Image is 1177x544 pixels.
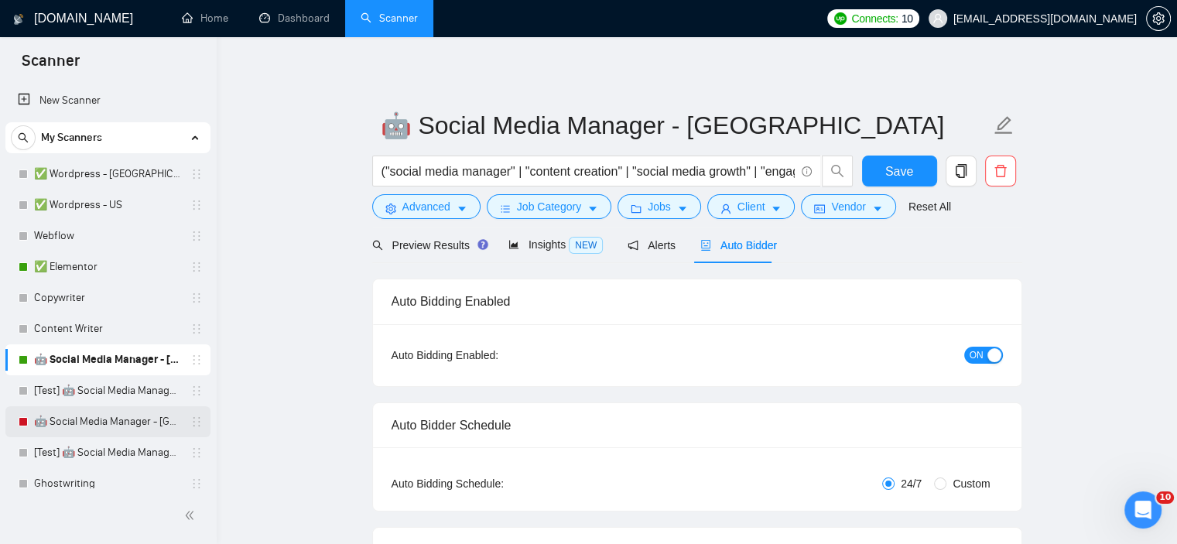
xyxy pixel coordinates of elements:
[190,168,203,180] span: holder
[885,162,913,181] span: Save
[994,115,1014,135] span: edit
[517,198,581,215] span: Job Category
[190,230,203,242] span: holder
[862,156,937,186] button: Save
[1124,491,1162,529] iframe: Intercom live chat
[392,279,1003,323] div: Auto Bidding Enabled
[986,164,1015,178] span: delete
[487,194,611,219] button: barsJob Categorycaret-down
[34,221,181,251] a: Webflow
[834,12,847,25] img: upwork-logo.png
[500,203,511,214] span: bars
[184,508,200,523] span: double-left
[823,164,852,178] span: search
[802,166,812,176] span: info-circle
[392,403,1003,447] div: Auto Bidder Schedule
[1146,6,1171,31] button: setting
[34,190,181,221] a: ✅ Wordpress - US
[381,106,991,145] input: Scanner name...
[372,239,484,251] span: Preview Results
[508,238,603,251] span: Insights
[457,203,467,214] span: caret-down
[851,10,898,27] span: Connects:
[9,50,92,82] span: Scanner
[259,12,330,25] a: dashboardDashboard
[5,85,210,116] li: New Scanner
[932,13,943,24] span: user
[628,240,638,251] span: notification
[34,313,181,344] a: Content Writer
[41,122,102,153] span: My Scanners
[814,203,825,214] span: idcard
[18,85,198,116] a: New Scanner
[34,282,181,313] a: Copywriter
[1146,12,1171,25] a: setting
[13,7,24,32] img: logo
[700,240,711,251] span: robot
[190,323,203,335] span: holder
[771,203,782,214] span: caret-down
[190,199,203,211] span: holder
[872,203,883,214] span: caret-down
[985,156,1016,186] button: delete
[190,416,203,428] span: holder
[648,198,671,215] span: Jobs
[34,375,181,406] a: [Test] 🤖 Social Media Manager - [GEOGRAPHIC_DATA]
[720,203,731,214] span: user
[822,156,853,186] button: search
[385,203,396,214] span: setting
[587,203,598,214] span: caret-down
[34,344,181,375] a: 🤖 Social Media Manager - [GEOGRAPHIC_DATA]
[631,203,642,214] span: folder
[190,446,203,459] span: holder
[831,198,865,215] span: Vendor
[34,251,181,282] a: ✅ Elementor
[707,194,796,219] button: userClientcaret-down
[190,354,203,366] span: holder
[34,437,181,468] a: [Test] 🤖 Social Media Manager - [GEOGRAPHIC_DATA]
[569,237,603,254] span: NEW
[190,385,203,397] span: holder
[34,159,181,190] a: ✅ Wordpress - [GEOGRAPHIC_DATA]
[182,12,228,25] a: homeHome
[12,132,35,143] span: search
[946,164,976,178] span: copy
[190,261,203,273] span: holder
[361,12,418,25] a: searchScanner
[1156,491,1174,504] span: 10
[372,240,383,251] span: search
[970,347,984,364] span: ON
[902,10,913,27] span: 10
[700,239,777,251] span: Auto Bidder
[190,292,203,304] span: holder
[1147,12,1170,25] span: setting
[34,468,181,499] a: Ghostwriting
[190,477,203,490] span: holder
[737,198,765,215] span: Client
[476,238,490,251] div: Tooltip anchor
[392,347,595,364] div: Auto Bidding Enabled:
[895,475,928,492] span: 24/7
[677,203,688,214] span: caret-down
[801,194,895,219] button: idcardVendorcaret-down
[402,198,450,215] span: Advanced
[11,125,36,150] button: search
[372,194,481,219] button: settingAdvancedcaret-down
[392,475,595,492] div: Auto Bidding Schedule:
[618,194,701,219] button: folderJobscaret-down
[946,156,977,186] button: copy
[908,198,951,215] a: Reset All
[34,406,181,437] a: 🤖 Social Media Manager - [GEOGRAPHIC_DATA]
[946,475,996,492] span: Custom
[628,239,676,251] span: Alerts
[381,162,795,181] input: Search Freelance Jobs...
[508,239,519,250] span: area-chart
